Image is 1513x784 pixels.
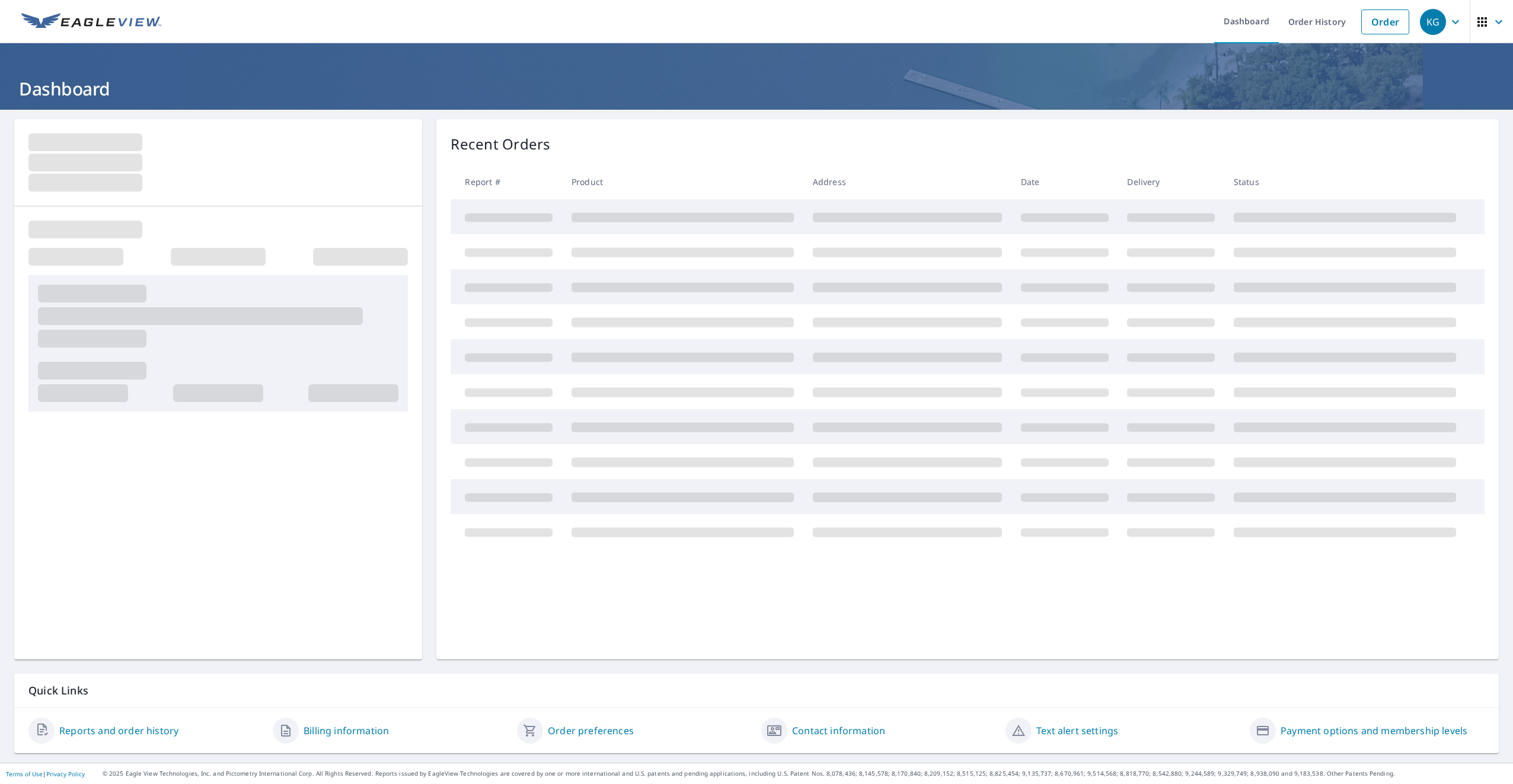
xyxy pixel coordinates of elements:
[6,770,85,777] p: |
[1361,9,1409,34] a: Order
[1420,9,1446,35] div: KG
[803,164,1011,199] th: Address
[28,683,1485,698] p: Quick Links
[548,724,634,738] a: Order preferences
[46,770,85,778] a: Privacy Policy
[1281,724,1467,738] a: Payment options and membership levels
[451,133,550,155] p: Recent Orders
[59,724,178,738] a: Reports and order history
[14,77,1499,101] h1: Dashboard
[1011,164,1118,199] th: Date
[792,724,885,738] a: Contact information
[6,770,43,778] a: Terms of Use
[1118,164,1224,199] th: Delivery
[451,164,562,199] th: Report #
[562,164,803,199] th: Product
[304,724,389,738] a: Billing information
[1224,164,1466,199] th: Status
[103,769,1507,778] p: © 2025 Eagle View Technologies, Inc. and Pictometry International Corp. All Rights Reserved. Repo...
[21,13,161,31] img: EV Logo
[1036,724,1118,738] a: Text alert settings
